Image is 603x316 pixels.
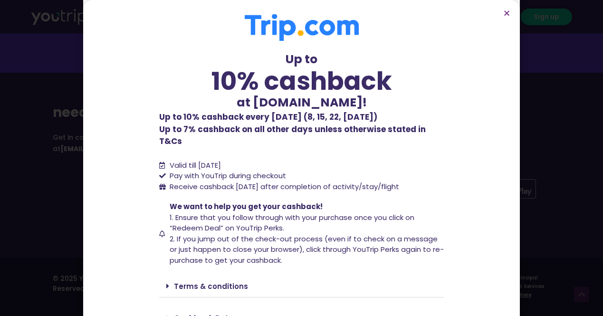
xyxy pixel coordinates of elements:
[170,201,323,211] span: We want to help you get your cashback!
[503,10,510,17] a: Close
[170,160,221,170] span: Valid till [DATE]
[170,234,444,265] span: 2. If you jump out of the check-out process (even if to check on a message or just happen to clos...
[159,50,444,111] div: Up to at [DOMAIN_NAME]!
[170,182,399,192] span: Receive cashback [DATE] after completion of activity/stay/flight
[159,68,444,94] div: 10% cashback
[170,212,414,233] span: 1. Ensure that you follow through with your purchase once you click on “Redeem Deal” on YouTrip P...
[167,171,286,182] span: Pay with YouTrip during checkout
[159,111,444,148] p: Up to 7% cashback on all other days unless otherwise stated in T&Cs
[174,281,248,291] a: Terms & conditions
[159,111,377,123] b: Up to 10% cashback every [DATE] (8, 15, 22, [DATE])
[159,275,444,297] div: Terms & conditions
